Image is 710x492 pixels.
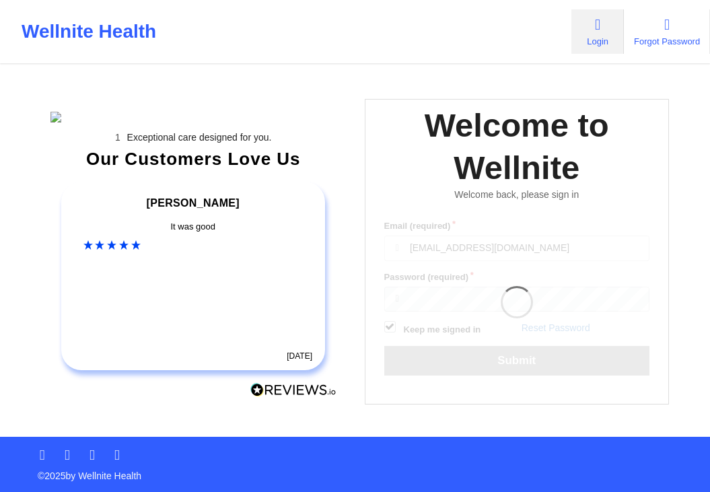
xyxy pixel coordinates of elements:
img: Reviews.io Logo [250,383,336,397]
li: Exceptional care designed for you. [63,132,336,143]
div: Welcome to Wellnite [375,104,660,189]
p: © 2025 by Wellnite Health [28,460,682,483]
a: Reviews.io Logo [250,383,336,400]
a: Login [571,9,624,54]
time: [DATE] [287,351,312,361]
span: [PERSON_NAME] [147,197,240,209]
img: wellnite-auth-hero_200.c722682e.png [50,112,336,122]
div: Our Customers Love Us [50,152,336,166]
div: Welcome back, please sign in [375,189,660,201]
div: It was good [83,220,304,234]
a: Forgot Password [624,9,710,54]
